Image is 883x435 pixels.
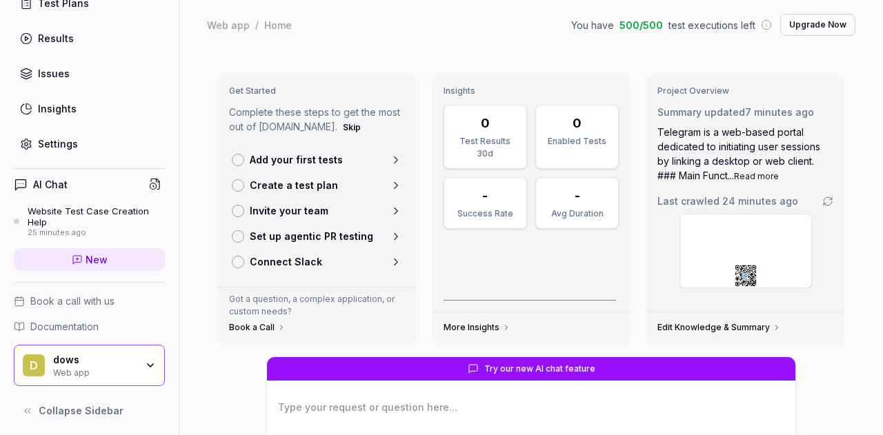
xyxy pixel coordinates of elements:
[573,114,582,132] div: 0
[226,147,408,172] a: Add your first tests
[229,105,405,136] p: Complete these steps to get the most out of [DOMAIN_NAME].
[226,223,408,249] a: Set up agentic PR testing
[734,170,779,183] button: Read more
[453,135,518,160] div: Test Results 30d
[657,85,833,97] h3: Project Overview
[229,293,405,318] p: Got a question, a complex application, or custom needs?
[33,177,68,192] h4: AI Chat
[250,254,322,269] p: Connect Slack
[38,31,74,45] div: Results
[14,397,165,425] button: Collapse Sidebar
[657,194,798,208] span: Last crawled
[250,229,373,243] p: Set up agentic PR testing
[229,85,405,97] h3: Get Started
[14,95,165,122] a: Insights
[14,319,165,334] a: Documentation
[481,114,490,132] div: 0
[28,228,165,238] div: 25 minutes ago
[30,294,115,308] span: Book a call with us
[250,203,328,218] p: Invite your team
[14,205,165,237] a: Website Test Case Creation Help25 minutes ago
[226,198,408,223] a: Invite your team
[453,208,518,220] div: Success Rate
[657,126,820,181] span: Telegram is a web-based portal dedicated to initiating user sessions by linking a desktop or web ...
[482,186,488,205] div: -
[544,135,610,148] div: Enabled Tests
[207,18,250,32] div: Web app
[14,294,165,308] a: Book a call with us
[575,186,580,205] div: -
[14,25,165,52] a: Results
[226,249,408,274] a: Connect Slack
[571,18,614,32] span: You have
[745,106,814,118] time: 7 minutes ago
[444,322,510,333] a: More Insights
[38,66,70,81] div: Issues
[226,172,408,198] a: Create a test plan
[264,18,292,32] div: Home
[657,322,781,333] a: Edit Knowledge & Summary
[822,196,833,207] a: Go to crawling settings
[14,130,165,157] a: Settings
[229,322,286,333] a: Book a Call
[53,366,136,377] div: Web app
[657,106,745,118] span: Summary updated
[86,252,108,267] span: New
[340,119,364,136] button: Skip
[250,152,343,167] p: Add your first tests
[680,214,811,287] img: Screenshot
[39,403,123,418] span: Collapse Sidebar
[444,85,619,97] h3: Insights
[780,14,855,36] button: Upgrade Now
[28,205,165,228] div: Website Test Case Creation Help
[14,248,165,271] a: New
[255,18,259,32] div: /
[484,363,595,375] span: Try our new AI chat feature
[38,101,77,116] div: Insights
[250,178,338,192] p: Create a test plan
[14,60,165,87] a: Issues
[53,354,136,366] div: dows
[544,208,610,220] div: Avg Duration
[23,354,45,376] span: d
[14,345,165,386] button: ddowsWeb app
[668,18,755,32] span: test executions left
[619,18,663,32] span: 500 / 500
[722,195,798,207] time: 24 minutes ago
[38,136,78,151] div: Settings
[30,319,99,334] span: Documentation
